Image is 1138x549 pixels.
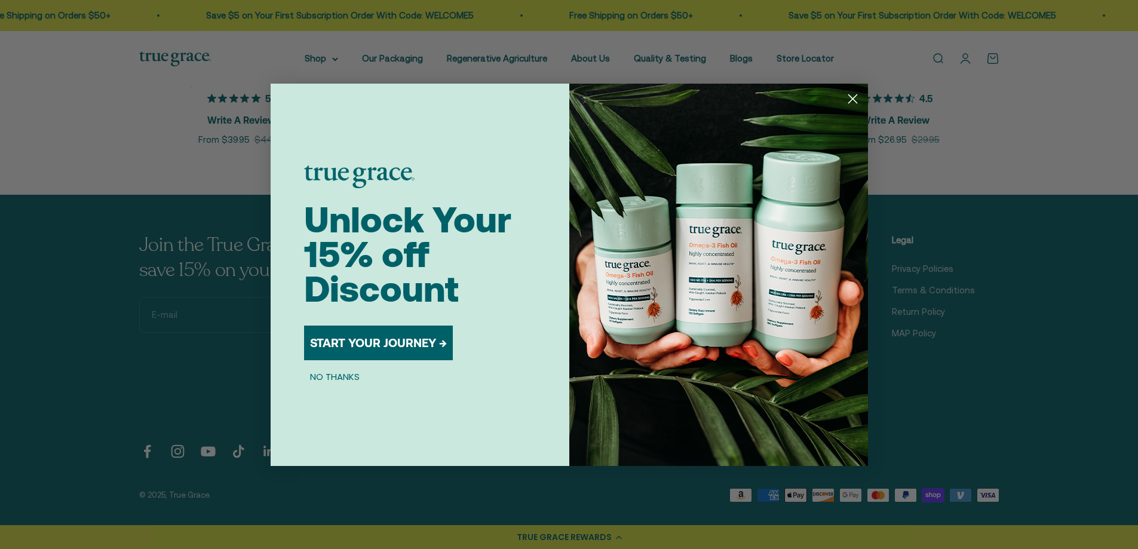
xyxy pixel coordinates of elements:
[304,165,415,188] img: logo placeholder
[304,199,511,309] span: Unlock Your 15% off Discount
[304,370,366,384] button: NO THANKS
[304,326,453,360] button: START YOUR JOURNEY →
[842,88,863,109] button: Close dialog
[569,84,868,466] img: 098727d5-50f8-4f9b-9554-844bb8da1403.jpeg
